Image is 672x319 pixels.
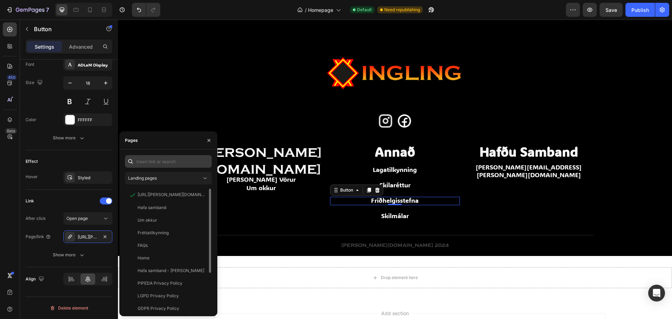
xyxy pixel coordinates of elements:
[125,172,212,185] button: Landing pages
[305,6,307,14] span: /
[260,290,294,297] span: Add section
[625,3,655,17] button: Publish
[138,204,166,211] div: Hafa samband
[138,268,204,274] div: Hafa samband - [PERSON_NAME]
[132,3,160,17] div: Undo/Redo
[35,43,54,50] p: Settings
[138,293,179,299] div: LGPD Privacy Policy
[53,134,85,141] div: Show more
[138,242,148,249] div: FAQs
[384,7,420,13] span: Need republishing
[138,255,149,261] div: Home
[78,117,111,123] div: FFFFFF
[261,162,293,169] a: Skilaréttur
[118,20,672,319] iframe: Design area
[5,128,17,134] div: Beta
[221,167,237,174] div: Button
[138,192,205,198] div: [URL][PERSON_NAME][DOMAIN_NAME]
[50,304,88,312] div: Delete element
[66,216,88,221] span: Open page
[125,137,138,144] div: Pages
[253,177,301,185] a: Rich Text Editor. Editing area: main
[263,193,291,200] a: Skilmálar
[253,177,301,185] p: Friðhelgisstefna
[125,155,212,168] input: Insert link or search
[26,132,112,144] button: Show more
[128,175,157,181] span: Landing pages
[357,7,372,13] span: Default
[46,6,49,14] p: 7
[53,251,85,258] div: Show more
[3,3,52,17] button: 7
[69,43,93,50] p: Advanced
[26,303,112,314] button: Delete element
[26,275,45,284] div: Align
[79,222,475,230] p: [PERSON_NAME][DOMAIN_NAME] 2024
[346,144,476,159] button: <p>Ingling@ingling.is</p>
[34,25,93,33] p: Button
[7,75,17,80] div: 450
[26,249,112,261] button: Show more
[78,175,111,181] div: Styled
[347,125,475,139] p: Hafðu Samband
[631,6,649,14] div: Publish
[26,158,38,165] div: Effect
[26,117,36,123] div: Color
[308,6,333,14] span: Homepage
[26,78,44,88] div: Size
[255,146,299,154] a: Lagatilkynning
[263,255,300,261] div: Drop element here
[213,125,341,139] p: Annað
[108,156,178,164] a: [PERSON_NAME] Vörur
[128,165,158,172] a: Um okkur
[26,234,51,240] div: Page/link
[600,3,623,17] button: Save
[78,62,111,68] div: ADLaM Display
[26,198,34,204] div: Link
[648,285,665,301] div: Open Intercom Messenger
[79,125,207,159] p: [PERSON_NAME][DOMAIN_NAME]
[138,305,179,312] div: GDPR Privacy Policy
[78,234,98,240] div: [URL][PERSON_NAME][DOMAIN_NAME]
[26,174,38,180] div: Hover
[346,144,476,159] p: [PERSON_NAME][EMAIL_ADDRESS][PERSON_NAME][DOMAIN_NAME]
[26,61,34,68] div: Font
[63,212,112,225] button: Open page
[26,215,46,222] div: After click
[138,230,169,236] div: Fréttatilkynning
[138,280,182,286] div: PIPEDA Privacy Policy
[605,7,617,13] span: Save
[138,217,157,223] div: Um okkur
